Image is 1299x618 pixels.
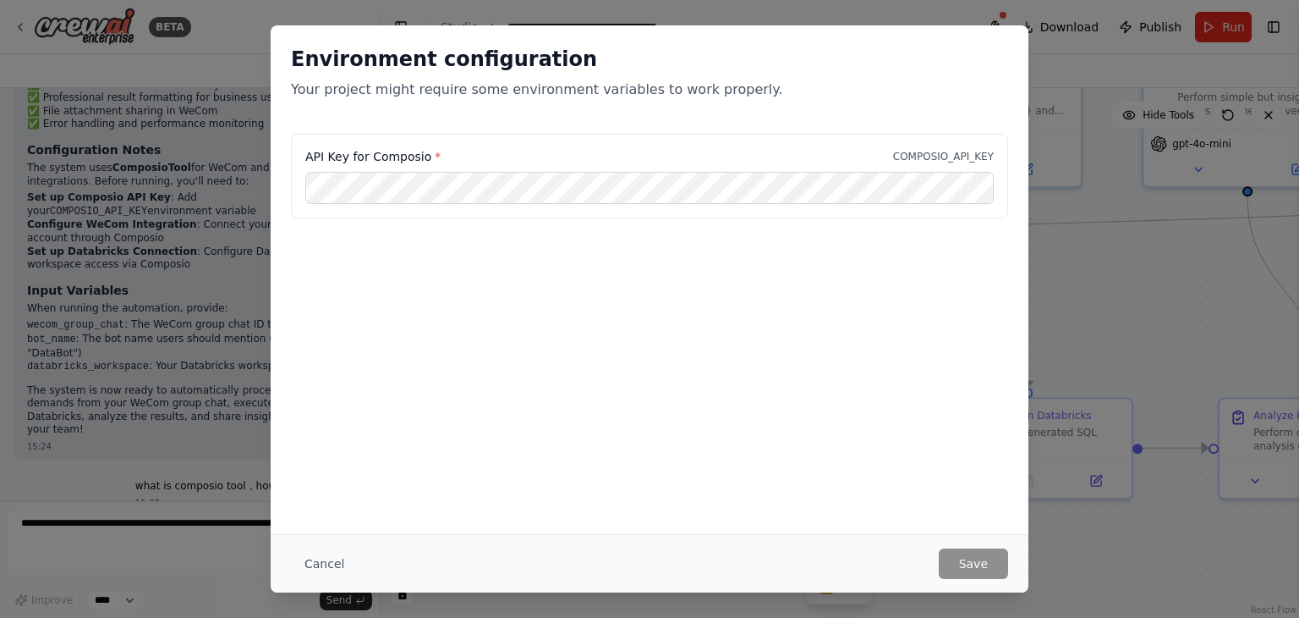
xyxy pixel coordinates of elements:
p: COMPOSIO_API_KEY [893,150,994,163]
button: Cancel [291,549,358,579]
p: Your project might require some environment variables to work properly. [291,80,1008,100]
h2: Environment configuration [291,46,1008,73]
button: Save [939,549,1008,579]
label: API Key for Composio [305,148,441,165]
